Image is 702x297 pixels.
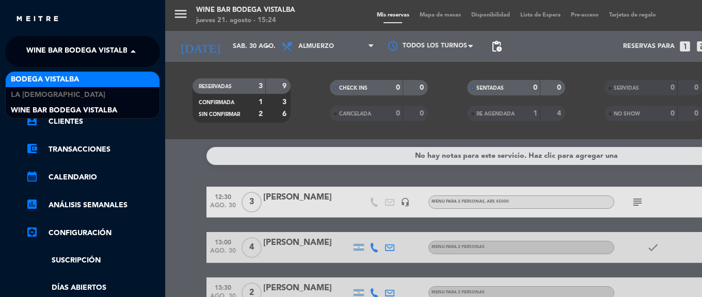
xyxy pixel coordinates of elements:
a: assessmentANÁLISIS SEMANALES [26,199,160,211]
span: Wine Bar Bodega Vistalba [26,41,133,62]
span: BODEGA VISTALBA [11,74,79,86]
i: calendar_month [26,170,38,183]
img: MEITRE [15,15,59,23]
a: Días abiertos [26,282,160,294]
i: account_box [26,114,38,127]
i: settings_applications [26,226,38,238]
a: account_balance_walletTransacciones [26,143,160,156]
i: account_balance_wallet [26,142,38,155]
a: calendar_monthCalendario [26,171,160,184]
span: Wine Bar Bodega Vistalba [11,105,117,117]
a: account_boxClientes [26,115,160,128]
span: LA [DEMOGRAPHIC_DATA] [11,89,105,101]
a: Configuración [26,227,160,239]
a: Suscripción [26,255,160,267]
span: pending_actions [490,40,503,53]
i: assessment [26,198,38,210]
